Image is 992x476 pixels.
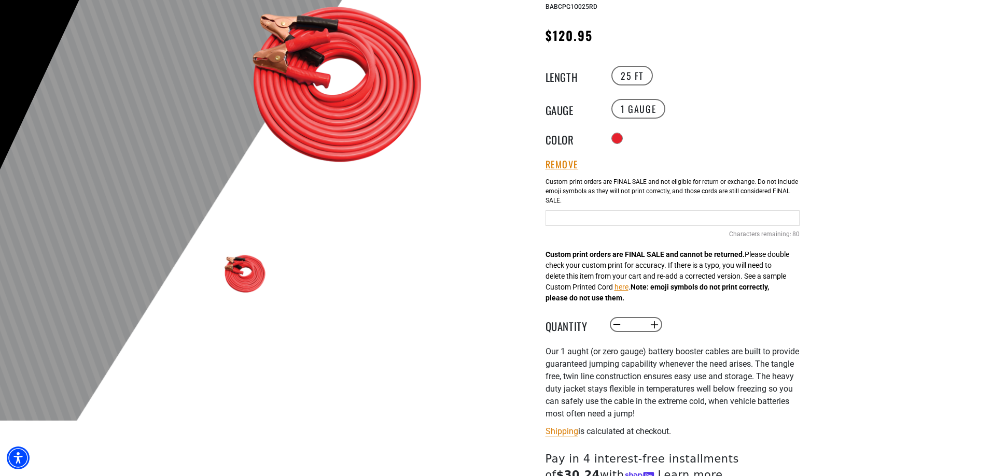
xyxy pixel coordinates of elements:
[546,102,597,116] legend: Gauge
[546,283,769,302] strong: Note: emoji symbols do not print correctly, please do not use them.
[546,3,597,10] span: BABCPG1O025RD
[216,243,276,304] img: red
[792,229,800,239] span: 80
[546,132,597,145] legend: Color
[546,424,800,438] div: is calculated at checkout.
[546,69,597,82] legend: Length
[611,99,665,119] label: 1 Gauge
[546,426,578,436] a: Shipping
[614,282,628,293] button: here
[546,318,597,331] label: Quantity
[611,66,653,85] label: 25 FT
[546,26,593,45] span: $120.95
[546,345,800,420] p: Our 1 aught (or zero gauge) battery booster cables are built to provide guaranteed jumping capabi...
[546,159,579,170] button: Remove
[729,230,791,238] span: Characters remaining:
[7,446,30,469] div: Accessibility Menu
